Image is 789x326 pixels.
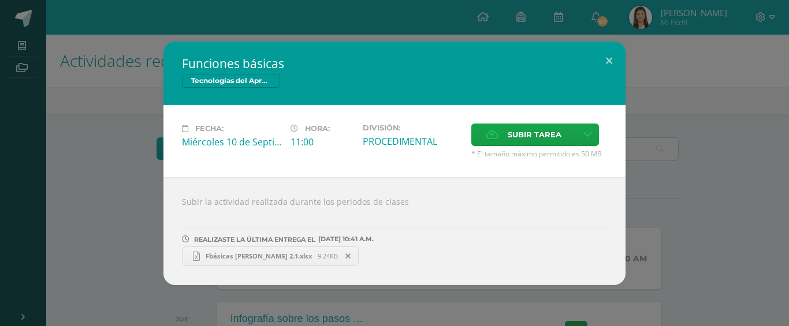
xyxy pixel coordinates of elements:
span: Fbásicas [PERSON_NAME] 2.1.xlsx [200,252,318,260]
div: 11:00 [291,136,353,148]
span: Hora: [305,124,330,133]
div: Subir la actividad realizada durante los periodos de clases [163,177,626,285]
span: Subir tarea [508,124,561,145]
span: Fecha: [195,124,224,133]
label: División: [363,123,462,132]
div: PROCEDIMENTAL [363,135,462,148]
a: Fbásicas [PERSON_NAME] 2.1.xlsx 9.24KB [182,246,359,266]
span: * El tamaño máximo permitido es 50 MB [471,149,607,159]
span: Tecnologías del Aprendizaje y la Comunicación [182,74,280,88]
span: REALIZASTE LA ÚLTIMA ENTREGA EL [194,235,315,243]
div: Miércoles 10 de Septiembre [182,136,281,148]
span: [DATE] 10:41 A.M. [315,239,374,239]
span: Remover entrega [338,250,358,263]
h2: Funciones básicas [182,55,607,72]
button: Close (Esc) [593,42,626,81]
span: 9.24KB [318,252,338,260]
